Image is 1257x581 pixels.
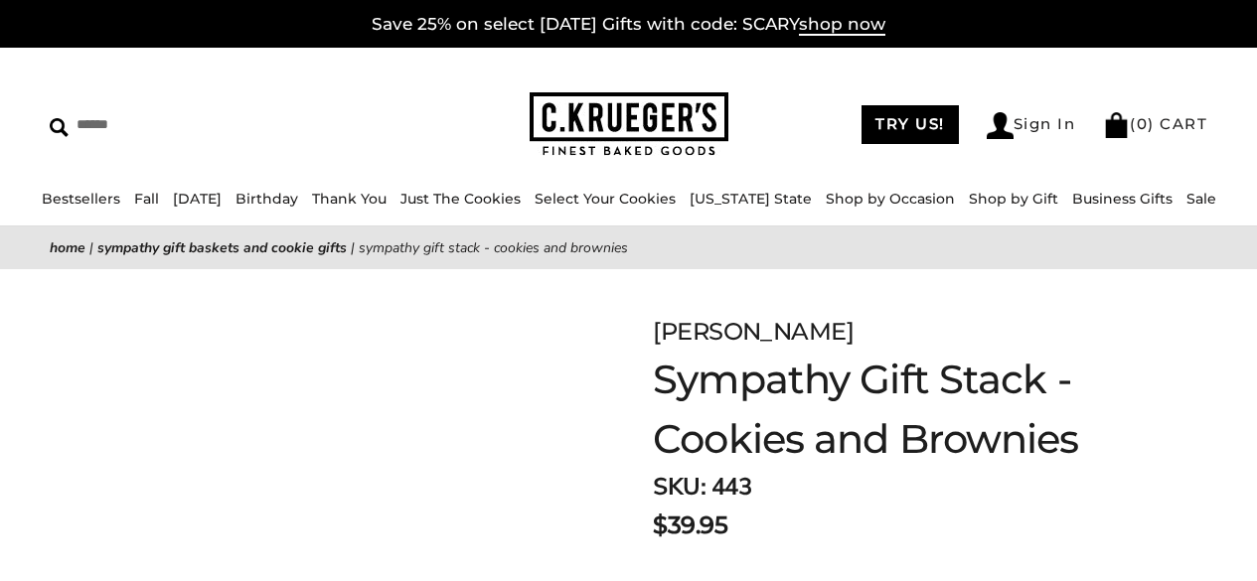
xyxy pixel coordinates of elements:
[50,236,1207,259] nav: breadcrumbs
[1072,190,1173,208] a: Business Gifts
[690,190,812,208] a: [US_STATE] State
[653,471,706,503] strong: SKU:
[969,190,1058,208] a: Shop by Gift
[799,14,885,36] span: shop now
[862,105,959,144] a: TRY US!
[1137,114,1149,133] span: 0
[535,190,676,208] a: Select Your Cookies
[351,238,355,257] span: |
[42,190,120,208] a: Bestsellers
[987,112,1076,139] a: Sign In
[653,314,1158,350] div: [PERSON_NAME]
[89,238,93,257] span: |
[826,190,955,208] a: Shop by Occasion
[50,238,85,257] a: Home
[173,190,222,208] a: [DATE]
[312,190,387,208] a: Thank You
[530,92,728,157] img: C.KRUEGER'S
[50,118,69,137] img: Search
[653,350,1158,469] h1: Sympathy Gift Stack - Cookies and Brownies
[134,190,159,208] a: Fall
[1103,112,1130,138] img: Bag
[372,14,885,36] a: Save 25% on select [DATE] Gifts with code: SCARYshop now
[1186,190,1216,208] a: Sale
[97,238,347,257] a: Sympathy Gift Baskets and Cookie Gifts
[400,190,521,208] a: Just The Cookies
[236,190,298,208] a: Birthday
[1103,114,1207,133] a: (0) CART
[50,109,315,140] input: Search
[359,238,628,257] span: Sympathy Gift Stack - Cookies and Brownies
[711,471,752,503] span: 443
[987,112,1014,139] img: Account
[653,508,727,543] span: $39.95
